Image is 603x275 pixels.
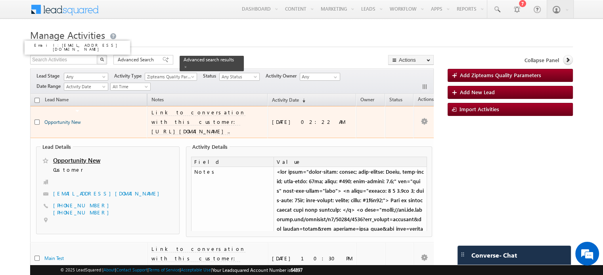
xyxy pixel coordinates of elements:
span: © 2025 LeadSquared | | | | | [60,266,302,274]
span: (sorted descending) [299,97,305,104]
legend: Activity Details [190,144,230,150]
a: Any Status [219,73,260,81]
span: Advanced Search [118,56,156,63]
span: Status [389,97,402,102]
a: Main Test [44,255,64,261]
span: Add Zipteams Quality Parameters [460,72,541,78]
span: Import Activities [459,106,499,112]
a: Show All Items [329,73,339,81]
td: [DATE] 02:22 AM [268,106,356,138]
span: Collapse Panel [525,57,559,64]
span: Notes [147,95,168,106]
p: Email: [EMAIL_ADDRESS][DOMAIN_NAME] [28,43,127,51]
img: carter-drag [459,251,466,258]
span: Any Status [220,73,257,80]
span: Add New Lead [460,89,495,95]
span: Status [203,72,219,80]
td: [DATE] 10:30 PM [268,243,356,275]
span: Actions [414,95,438,105]
span: Advanced search results [184,57,234,63]
span: Customer [53,166,140,174]
span: Zipteams Quality Parameters [145,73,193,80]
span: Converse - Chat [471,252,517,259]
td: Field [191,157,274,167]
legend: Lead Details [40,144,73,150]
a: Acceptable Use [181,267,211,272]
div: Minimize live chat window [130,4,149,23]
span: 64897 [291,267,302,273]
a: Opportunity New [44,119,81,125]
td: Value [274,157,427,167]
span: Manage Activities [30,28,105,41]
button: Actions [388,55,434,65]
span: Link to conversation with this customer: [URL][DOMAIN_NAME].. [151,109,245,135]
span: Owner [360,97,374,102]
span: Your Leadsquared Account Number is [212,267,302,273]
a: Contact Support [116,267,147,272]
input: Type to Search [300,73,340,81]
div: Chat with us now [41,42,133,52]
span: Activity Owner [266,72,300,80]
a: [PHONE_NUMBER] [53,202,113,209]
a: About [103,267,115,272]
a: [EMAIL_ADDRESS][DOMAIN_NAME] [53,190,163,197]
a: [PHONE_NUMBER] [53,209,113,216]
a: Opportunity New [53,156,100,164]
img: d_60004797649_company_0_60004797649 [13,42,33,52]
em: Start Chat [108,215,144,226]
a: Zipteams Quality Parameters [145,73,197,81]
a: Activity Date(sorted descending) [268,95,309,106]
textarea: Type your message and hit 'Enter' [10,73,145,209]
span: Link to conversation with this customer: [URL][DOMAIN_NAME].. [151,245,245,271]
a: Terms of Service [149,267,180,272]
